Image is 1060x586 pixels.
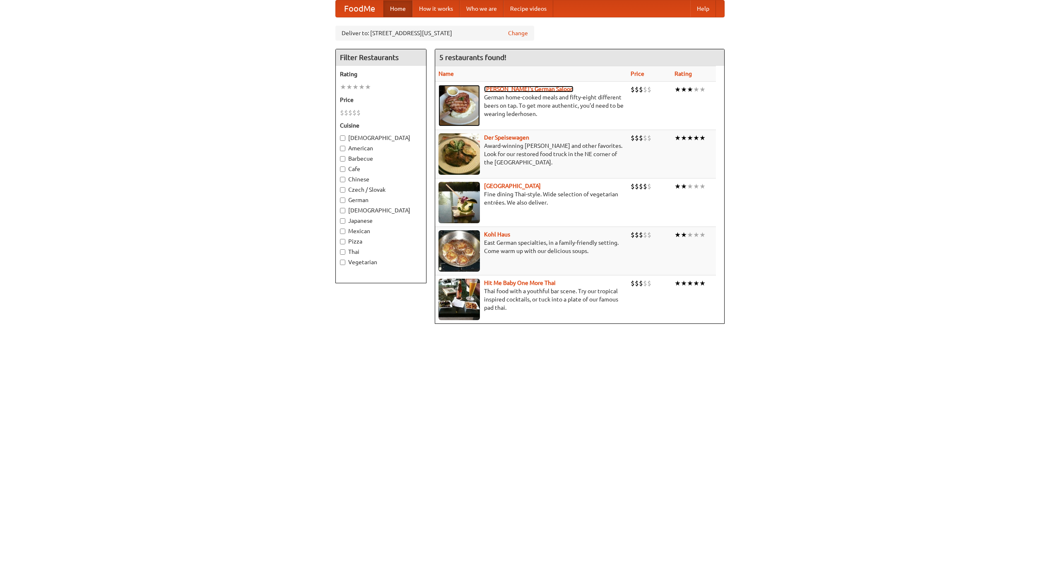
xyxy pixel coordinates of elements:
input: Mexican [340,229,345,234]
li: $ [344,108,348,117]
input: Chinese [340,177,345,182]
li: $ [639,182,643,191]
input: Thai [340,249,345,255]
input: Barbecue [340,156,345,162]
label: Cafe [340,165,422,173]
li: ★ [693,279,699,288]
a: Kohl Haus [484,231,510,238]
li: $ [643,182,647,191]
label: Chinese [340,175,422,183]
h5: Cuisine [340,121,422,130]
li: $ [635,279,639,288]
label: Japanese [340,217,422,225]
li: ★ [693,85,699,94]
li: $ [647,279,651,288]
li: $ [631,182,635,191]
input: Vegetarian [340,260,345,265]
input: [DEMOGRAPHIC_DATA] [340,208,345,213]
a: Change [508,29,528,37]
li: ★ [681,182,687,191]
input: German [340,198,345,203]
a: [GEOGRAPHIC_DATA] [484,183,541,189]
a: Der Speisewagen [484,134,529,141]
li: ★ [699,279,706,288]
li: ★ [693,182,699,191]
label: [DEMOGRAPHIC_DATA] [340,206,422,215]
input: American [340,146,345,151]
input: Czech / Slovak [340,187,345,193]
li: ★ [681,279,687,288]
input: [DEMOGRAPHIC_DATA] [340,135,345,141]
li: ★ [687,133,693,142]
a: Help [690,0,716,17]
li: $ [635,230,639,239]
img: speisewagen.jpg [438,133,480,175]
li: $ [647,85,651,94]
li: $ [647,133,651,142]
img: babythai.jpg [438,279,480,320]
img: esthers.jpg [438,85,480,126]
li: ★ [681,85,687,94]
li: ★ [352,82,359,92]
li: $ [635,133,639,142]
input: Pizza [340,239,345,244]
label: German [340,196,422,204]
li: ★ [699,182,706,191]
h5: Rating [340,70,422,78]
label: [DEMOGRAPHIC_DATA] [340,134,422,142]
li: $ [631,133,635,142]
p: Thai food with a youthful bar scene. Try our tropical inspired cocktails, or tuck into a plate of... [438,287,624,312]
a: Name [438,70,454,77]
h5: Price [340,96,422,104]
li: $ [357,108,361,117]
li: ★ [675,230,681,239]
li: ★ [675,182,681,191]
label: Czech / Slovak [340,186,422,194]
li: $ [639,279,643,288]
a: Price [631,70,644,77]
li: ★ [359,82,365,92]
p: Fine dining Thai-style. Wide selection of vegetarian entrées. We also deliver. [438,190,624,207]
li: $ [631,230,635,239]
li: $ [631,85,635,94]
li: $ [635,85,639,94]
li: ★ [687,279,693,288]
p: German home-cooked meals and fifty-eight different beers on tap. To get more authentic, you'd nee... [438,93,624,118]
a: How it works [412,0,460,17]
li: ★ [675,133,681,142]
li: ★ [699,133,706,142]
img: satay.jpg [438,182,480,223]
div: Deliver to: [STREET_ADDRESS][US_STATE] [335,26,534,41]
input: Cafe [340,166,345,172]
li: $ [647,230,651,239]
li: $ [643,133,647,142]
li: $ [635,182,639,191]
li: ★ [365,82,371,92]
li: $ [348,108,352,117]
li: ★ [346,82,352,92]
li: ★ [681,230,687,239]
input: Japanese [340,218,345,224]
li: $ [639,133,643,142]
a: FoodMe [336,0,383,17]
label: Mexican [340,227,422,235]
li: ★ [693,230,699,239]
li: ★ [681,133,687,142]
p: Award-winning [PERSON_NAME] and other favorites. Look for our restored food truck in the NE corne... [438,142,624,166]
label: Barbecue [340,154,422,163]
p: East German specialties, in a family-friendly setting. Come warm up with our delicious soups. [438,239,624,255]
label: Thai [340,248,422,256]
a: Hit Me Baby One More Thai [484,280,556,286]
li: ★ [699,85,706,94]
a: Recipe videos [503,0,553,17]
li: $ [643,85,647,94]
li: $ [647,182,651,191]
li: ★ [687,182,693,191]
li: ★ [340,82,346,92]
a: [PERSON_NAME]'s German Saloon [484,86,573,92]
li: ★ [675,85,681,94]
